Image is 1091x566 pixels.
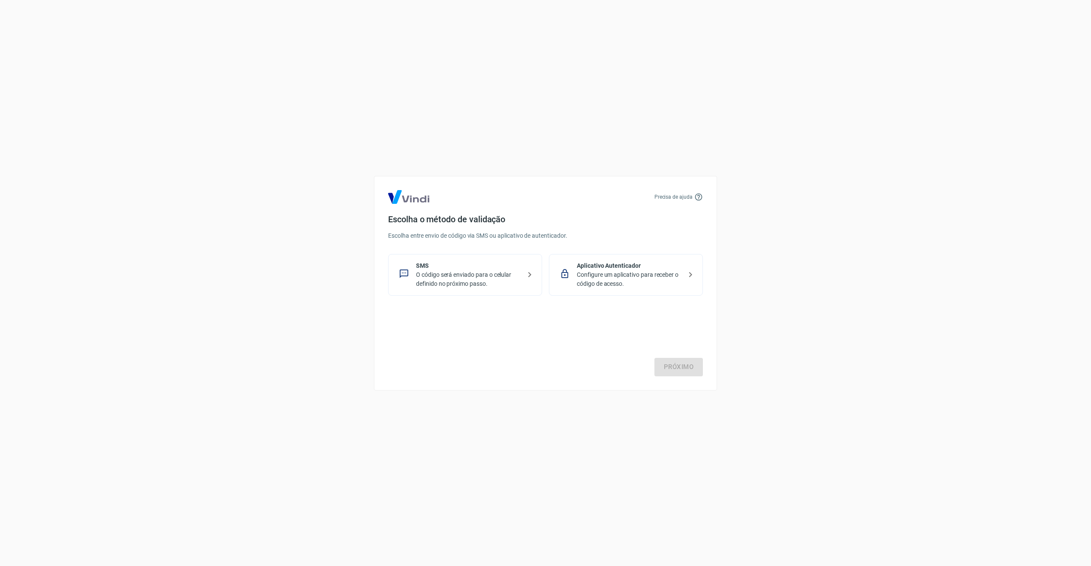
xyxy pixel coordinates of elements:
p: Aplicativo Autenticador [577,261,682,270]
img: Logo Vind [388,190,429,204]
p: SMS [416,261,521,270]
div: Aplicativo AutenticadorConfigure um aplicativo para receber o código de acesso. [549,254,703,296]
p: O código será enviado para o celular definido no próximo passo. [416,270,521,288]
p: Precisa de ajuda [654,193,693,201]
h4: Escolha o método de validação [388,214,703,224]
p: Escolha entre envio de código via SMS ou aplicativo de autenticador. [388,231,703,240]
div: SMSO código será enviado para o celular definido no próximo passo. [388,254,542,296]
p: Configure um aplicativo para receber o código de acesso. [577,270,682,288]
